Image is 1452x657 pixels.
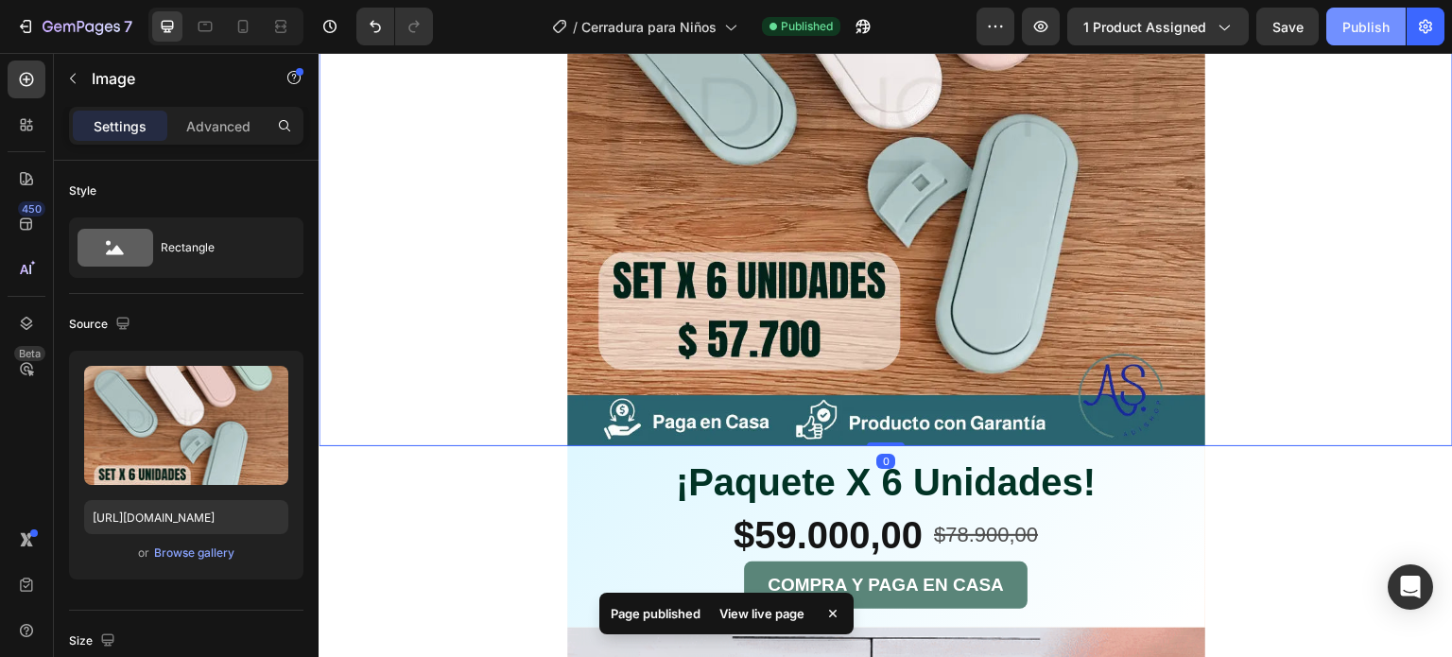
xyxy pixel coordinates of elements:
[425,509,709,556] button: COMPRA Y PAGA EN CASA
[92,67,252,90] p: Image
[1326,8,1406,45] button: Publish
[581,17,717,37] span: Cerradura para Niños
[69,312,134,337] div: Source
[84,500,288,534] input: https://example.com/image.jpg
[18,201,45,216] div: 450
[8,8,141,45] button: 7
[614,467,721,498] div: $78.900,00
[449,516,685,548] div: COMPRA Y PAGA EN CASA
[708,600,816,627] div: View live page
[1342,17,1390,37] div: Publish
[781,18,833,35] span: Published
[1083,17,1206,37] span: 1 product assigned
[1256,8,1319,45] button: Save
[1067,8,1249,45] button: 1 product assigned
[14,346,45,361] div: Beta
[153,544,235,562] button: Browse gallery
[124,15,132,38] p: 7
[285,405,849,454] p: ¡Paquete X 6 Unidades!
[356,8,433,45] div: Undo/Redo
[1388,564,1433,610] div: Open Intercom Messenger
[94,116,147,136] p: Settings
[413,456,606,509] div: $59.000,00
[161,226,276,269] div: Rectangle
[1272,19,1304,35] span: Save
[558,401,577,416] div: 0
[573,17,578,37] span: /
[84,366,288,485] img: preview-image
[154,545,234,562] div: Browse gallery
[138,542,149,564] span: or
[186,116,251,136] p: Advanced
[611,604,700,623] p: Page published
[69,182,96,199] div: Style
[319,53,1452,657] iframe: Design area
[69,629,119,654] div: Size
